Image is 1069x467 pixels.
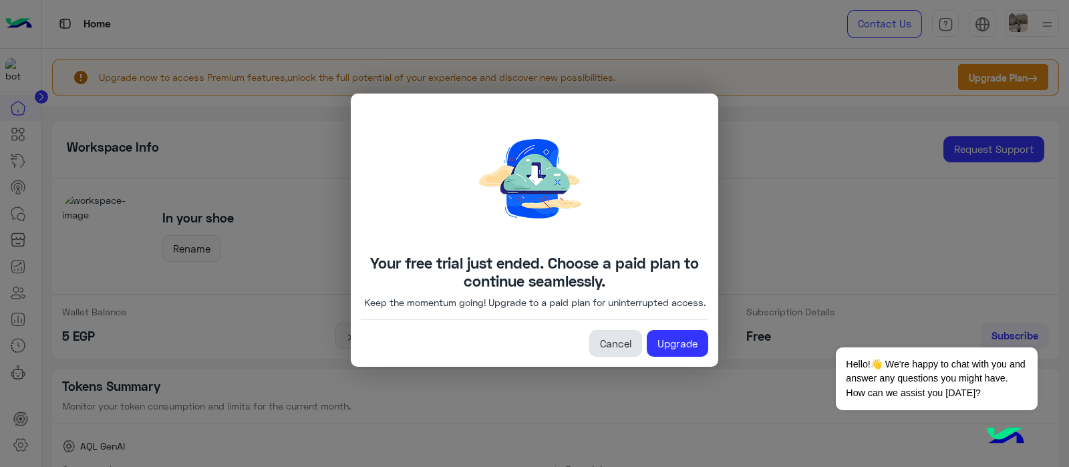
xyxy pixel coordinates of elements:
[364,295,706,309] p: Keep the momentum going! Upgrade to a paid plan for uninterrupted access.
[647,330,708,357] a: Upgrade
[434,104,635,254] img: Downloading.png
[982,414,1029,460] img: hulul-logo.png
[836,347,1037,410] span: Hello!👋 We're happy to chat with you and answer any questions you might have. How can we assist y...
[589,330,642,357] a: Cancel
[361,254,708,290] h4: Your free trial just ended. Choose a paid plan to continue seamlessly.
